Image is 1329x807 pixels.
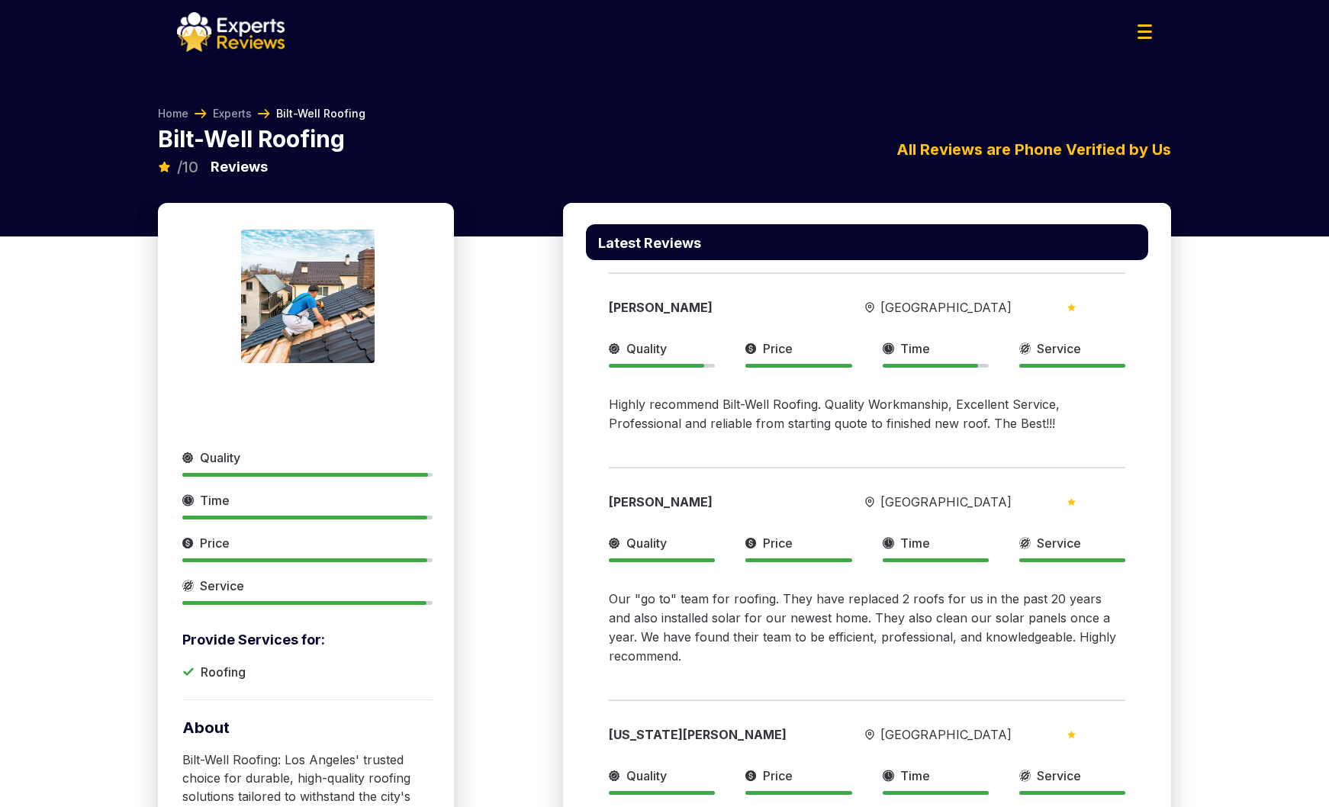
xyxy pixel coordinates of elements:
img: slider icon [1067,731,1076,738]
img: slider icon [865,302,874,313]
img: slider icon [1019,767,1031,785]
p: Provide Services for: [182,629,433,651]
img: slider icon [182,534,194,552]
span: Time [900,767,930,785]
span: Our "go to" team for roofing. They have replaced 2 roofs for us in the past 20 years and also ins... [609,591,1116,664]
img: slider icon [182,449,194,467]
p: Latest Reviews [598,236,701,250]
img: slider icon [745,767,757,785]
span: Service [200,577,244,595]
span: Price [763,534,793,552]
img: slider icon [1067,304,1076,311]
a: Home [158,106,188,121]
span: Highly recommend Bilt-Well Roofing. Quality Workmanship, Excellent Service, Professional and reli... [609,397,1060,431]
span: Price [763,767,793,785]
p: Bilt-Well Roofing [158,127,345,150]
p: About [182,717,433,738]
span: [GEOGRAPHIC_DATA] [880,493,1012,511]
img: slider icon [609,534,620,552]
span: Quality [626,534,667,552]
span: [GEOGRAPHIC_DATA] [880,725,1012,744]
span: Bilt-Well Roofing [276,106,365,121]
span: Time [900,339,930,358]
span: Quality [626,767,667,785]
span: /10 [177,159,198,175]
img: slider icon [609,339,620,358]
div: [PERSON_NAME] [609,298,816,317]
img: slider icon [883,767,894,785]
img: slider icon [609,767,620,785]
p: Reviews [211,156,268,178]
span: Price [200,534,230,552]
img: slider icon [182,577,194,595]
a: Experts [213,106,252,121]
span: Price [763,339,793,358]
img: Menu Icon [1138,24,1152,39]
img: slider icon [745,339,757,358]
p: Roofing [201,663,246,681]
img: slider icon [865,729,874,741]
nav: Breadcrumb [158,106,365,121]
img: slider icon [182,491,194,510]
span: [GEOGRAPHIC_DATA] [880,298,1012,317]
img: slider icon [1067,498,1076,506]
span: Quality [200,449,240,467]
span: Service [1037,339,1081,358]
div: [US_STATE][PERSON_NAME] [609,725,816,744]
div: All Reviews are Phone Verified by Us [563,138,1171,161]
div: [PERSON_NAME] [609,493,816,511]
span: Quality [626,339,667,358]
span: Time [900,534,930,552]
img: slider icon [745,534,757,552]
img: slider icon [1019,534,1031,552]
img: slider icon [865,497,874,508]
span: Time [200,491,230,510]
span: Service [1037,534,1081,552]
span: Service [1037,767,1081,785]
img: slider icon [883,339,894,358]
img: slider icon [883,534,894,552]
img: slider icon [1019,339,1031,358]
img: logo [177,12,285,52]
